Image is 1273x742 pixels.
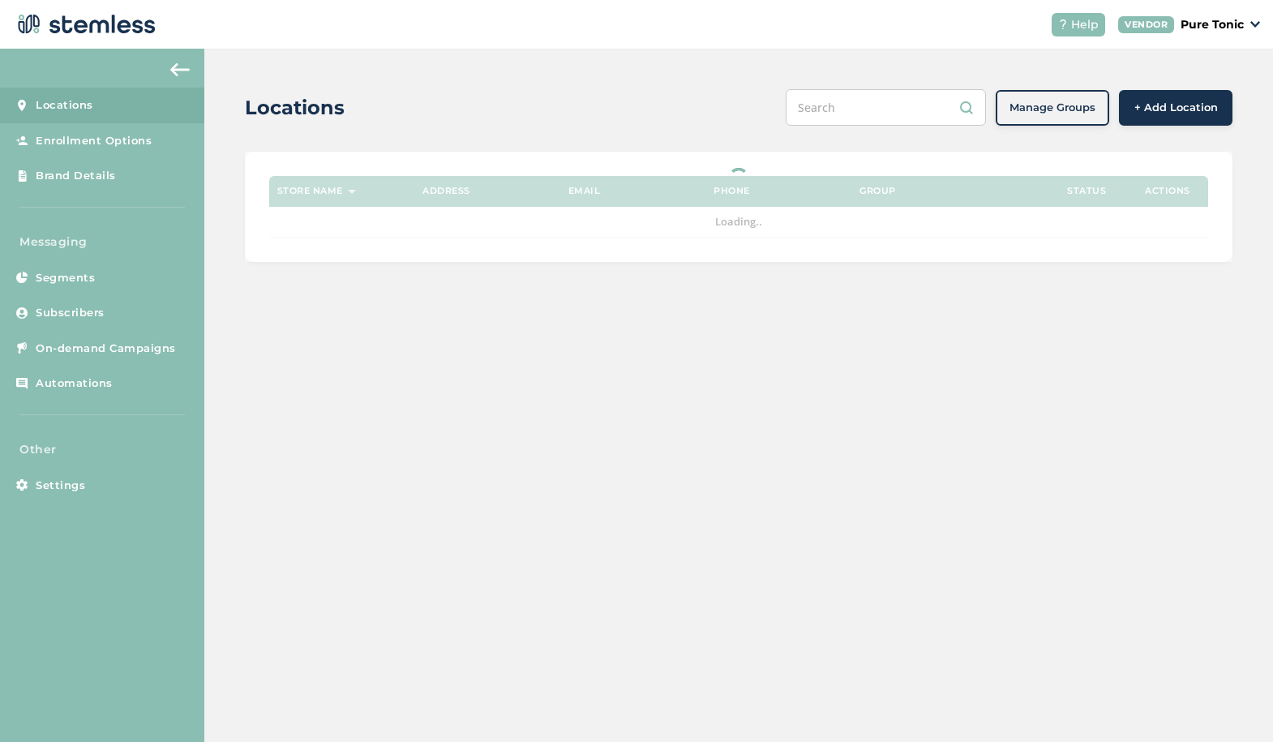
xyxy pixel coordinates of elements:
[996,90,1109,126] button: Manage Groups
[13,8,156,41] img: logo-dark-0685b13c.svg
[786,89,986,126] input: Search
[245,93,345,122] h2: Locations
[36,375,113,392] span: Automations
[1134,100,1218,116] span: + Add Location
[36,168,116,184] span: Brand Details
[36,305,105,321] span: Subscribers
[170,63,190,76] img: icon-arrow-back-accent-c549486e.svg
[1181,16,1244,33] p: Pure Tonic
[1118,16,1174,33] div: VENDOR
[36,478,85,494] span: Settings
[1009,100,1095,116] span: Manage Groups
[1058,19,1068,29] img: icon-help-white-03924b79.svg
[1250,21,1260,28] img: icon_down-arrow-small-66adaf34.svg
[36,270,95,286] span: Segments
[36,97,93,114] span: Locations
[36,133,152,149] span: Enrollment Options
[1071,16,1099,33] span: Help
[36,341,176,357] span: On-demand Campaigns
[1119,90,1232,126] button: + Add Location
